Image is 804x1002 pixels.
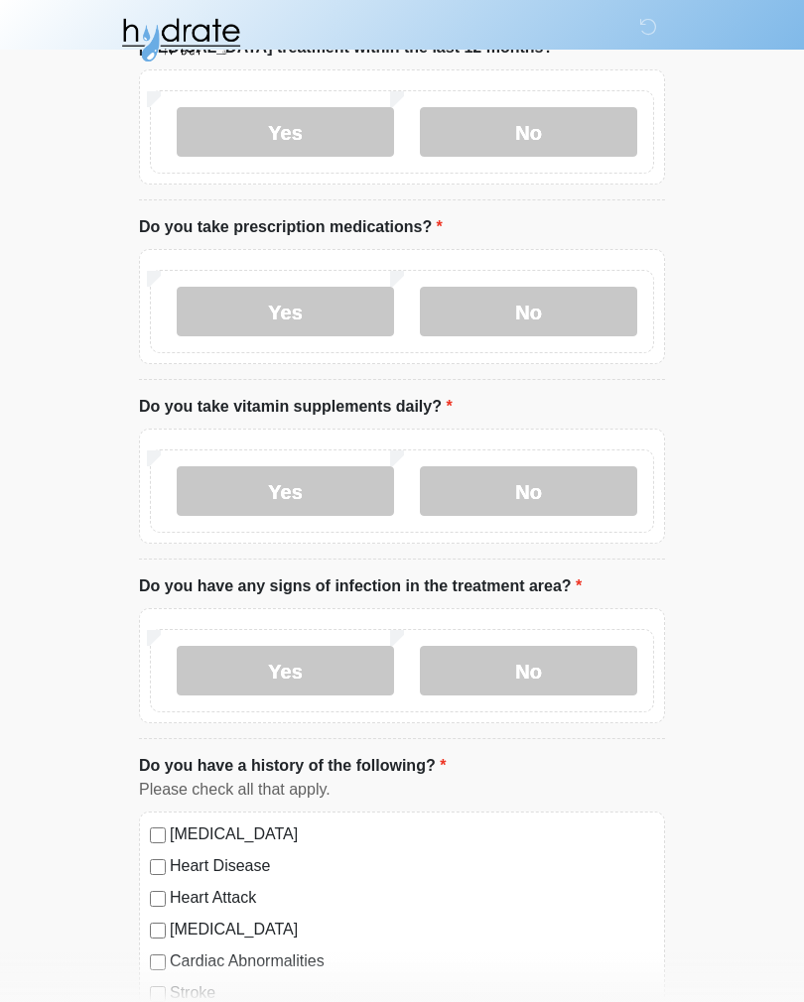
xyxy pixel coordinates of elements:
label: Yes [177,287,394,336]
label: No [420,646,637,695]
input: Heart Attack [150,891,166,907]
label: Do you have a history of the following? [139,754,446,778]
label: No [420,107,637,157]
input: [MEDICAL_DATA] [150,923,166,939]
input: Stroke [150,986,166,1002]
label: No [420,287,637,336]
label: Do you take vitamin supplements daily? [139,395,453,419]
label: Yes [177,646,394,695]
input: [MEDICAL_DATA] [150,827,166,843]
input: Heart Disease [150,859,166,875]
label: Do you take prescription medications? [139,215,443,239]
label: No [420,466,637,516]
label: Cardiac Abnormalities [170,949,654,973]
label: Yes [177,107,394,157]
label: Heart Attack [170,886,654,910]
label: [MEDICAL_DATA] [170,822,654,846]
img: Hydrate IV Bar - Fort Collins Logo [119,15,242,64]
input: Cardiac Abnormalities [150,954,166,970]
label: [MEDICAL_DATA] [170,918,654,941]
div: Please check all that apply. [139,778,665,802]
label: Yes [177,466,394,516]
label: Do you have any signs of infection in the treatment area? [139,574,582,598]
label: Heart Disease [170,854,654,878]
